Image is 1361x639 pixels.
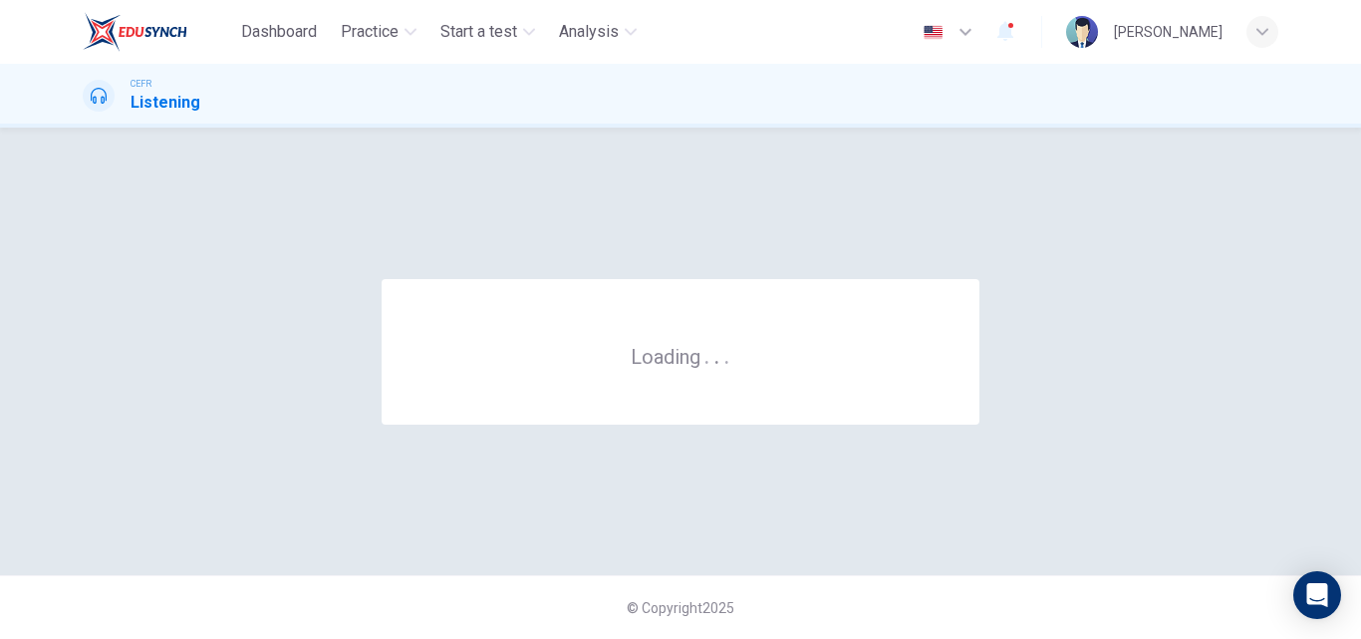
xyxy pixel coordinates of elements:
div: [PERSON_NAME] [1114,20,1223,44]
span: Start a test [440,20,517,44]
a: EduSynch logo [83,12,233,52]
img: Profile picture [1066,16,1098,48]
span: Analysis [559,20,619,44]
span: © Copyright 2025 [627,600,734,616]
button: Analysis [551,14,645,50]
span: CEFR [131,77,151,91]
button: Practice [333,14,424,50]
button: Dashboard [233,14,325,50]
button: Start a test [432,14,543,50]
h1: Listening [131,91,200,115]
h6: Loading [631,343,730,369]
h6: . [713,338,720,371]
span: Practice [341,20,399,44]
img: EduSynch logo [83,12,187,52]
img: en [921,25,946,40]
div: Open Intercom Messenger [1293,571,1341,619]
h6: . [703,338,710,371]
span: Dashboard [241,20,317,44]
h6: . [723,338,730,371]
